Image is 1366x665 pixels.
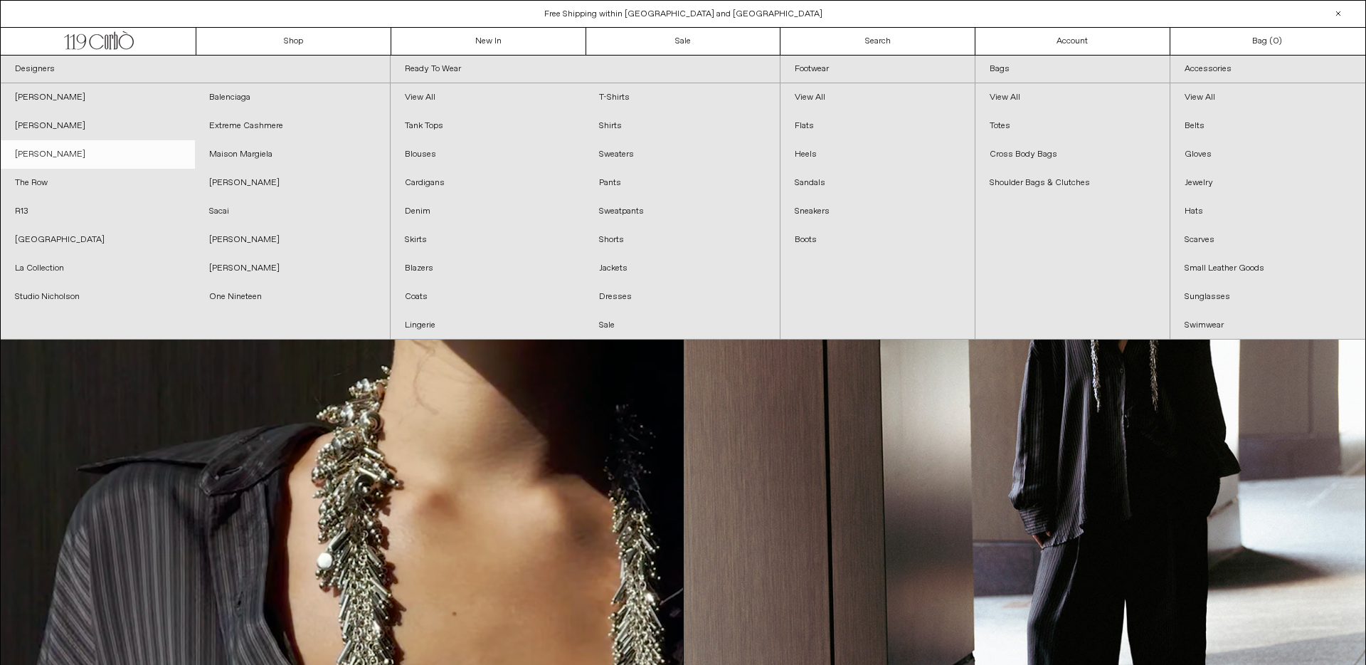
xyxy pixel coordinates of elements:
a: Sneakers [780,197,975,226]
a: Boots [780,226,975,254]
a: Bags [975,56,1170,83]
a: Designers [1,56,390,83]
a: Jewelry [1170,169,1365,197]
a: [PERSON_NAME] [1,140,195,169]
a: Jackets [585,254,779,283]
a: Footwear [780,56,975,83]
a: New In [391,28,586,55]
a: Scarves [1170,226,1365,254]
a: The Row [1,169,195,197]
a: Gloves [1170,140,1365,169]
a: Sandals [780,169,975,197]
a: [PERSON_NAME] [1,112,195,140]
a: Belts [1170,112,1365,140]
a: Balenciaga [195,83,389,112]
a: [GEOGRAPHIC_DATA] [1,226,195,254]
a: Lingerie [391,311,585,340]
a: Shop [196,28,391,55]
span: ) [1273,35,1282,48]
a: R13 [1,197,195,226]
a: Sunglasses [1170,283,1365,311]
a: Sweaters [585,140,779,169]
a: Heels [780,140,975,169]
a: T-Shirts [585,83,779,112]
a: Small Leather Goods [1170,254,1365,283]
span: 0 [1273,36,1278,47]
a: Hats [1170,197,1365,226]
a: Sacai [195,197,389,226]
a: Accessories [1170,56,1365,83]
a: View All [975,83,1170,112]
a: Tank Tops [391,112,585,140]
a: Sale [585,311,779,340]
a: Blouses [391,140,585,169]
a: Cross Body Bags [975,140,1170,169]
a: Extreme Cashmere [195,112,389,140]
a: Coats [391,283,585,311]
a: Shoulder Bags & Clutches [975,169,1170,197]
a: Sweatpants [585,197,779,226]
a: One Nineteen [195,283,389,311]
a: Pants [585,169,779,197]
a: Maison Margiela [195,140,389,169]
a: Shirts [585,112,779,140]
a: Blazers [391,254,585,283]
a: Sale [586,28,781,55]
a: Shorts [585,226,779,254]
a: Ready To Wear [391,56,780,83]
a: [PERSON_NAME] [1,83,195,112]
a: [PERSON_NAME] [195,226,389,254]
a: Swimwear [1170,311,1365,340]
a: View All [1170,83,1365,112]
a: Skirts [391,226,585,254]
a: Flats [780,112,975,140]
a: La Collection [1,254,195,283]
a: Search [780,28,975,55]
a: [PERSON_NAME] [195,254,389,283]
a: Dresses [585,283,779,311]
a: Denim [391,197,585,226]
a: Bag () [1170,28,1365,55]
a: Account [975,28,1170,55]
a: Free Shipping within [GEOGRAPHIC_DATA] and [GEOGRAPHIC_DATA] [544,9,822,20]
a: Totes [975,112,1170,140]
a: [PERSON_NAME] [195,169,389,197]
a: Studio Nicholson [1,283,195,311]
a: Cardigans [391,169,585,197]
a: View All [391,83,585,112]
a: View All [780,83,975,112]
